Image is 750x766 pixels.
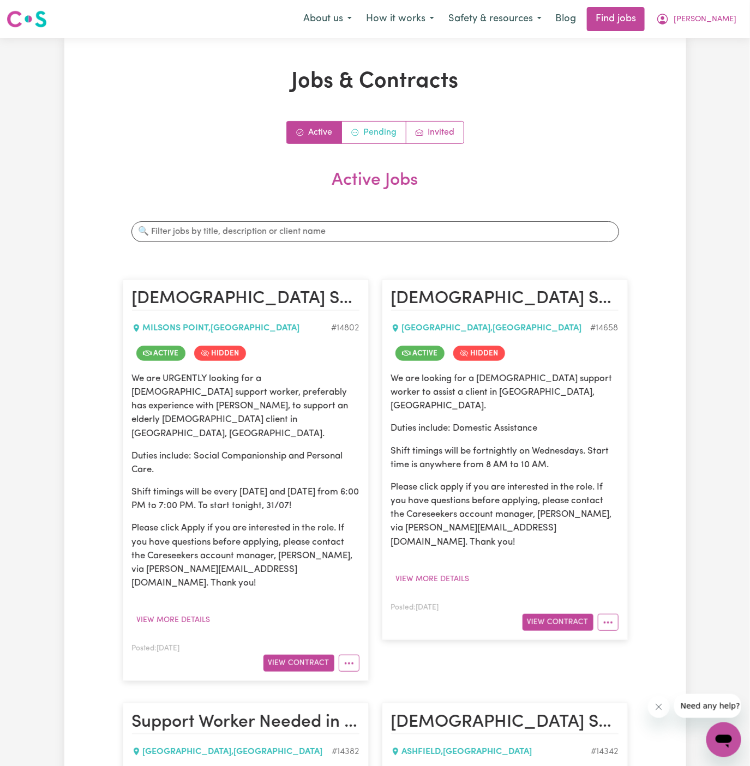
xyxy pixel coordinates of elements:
h2: Active Jobs [123,170,628,208]
button: View Contract [263,655,334,672]
div: MILSONS POINT , [GEOGRAPHIC_DATA] [132,322,332,335]
input: 🔍 Filter jobs by title, description or client name [131,221,619,242]
a: Active jobs [287,122,342,143]
div: ASHFIELD , [GEOGRAPHIC_DATA] [391,745,591,758]
button: How it works [359,8,441,31]
p: Please click Apply if you are interested in the role. If you have questions before applying, plea... [132,521,359,590]
span: Job is hidden [194,346,246,361]
button: Safety & resources [441,8,549,31]
a: Careseekers logo [7,7,47,32]
a: Find jobs [587,7,645,31]
button: My Account [649,8,743,31]
span: Posted: [DATE] [132,645,180,652]
a: Job invitations [406,122,464,143]
h1: Jobs & Contracts [123,69,628,95]
img: Careseekers logo [7,9,47,29]
p: Duties include: Social Companionship and Personal Care. [132,449,359,477]
div: [GEOGRAPHIC_DATA] , [GEOGRAPHIC_DATA] [132,745,332,758]
h2: Female Support Worker Needed in Milsons Point, NSW [132,288,359,310]
div: Job ID #14382 [332,745,359,758]
button: More options [339,655,359,672]
button: About us [296,8,359,31]
button: More options [598,614,619,631]
iframe: Close message [648,696,670,718]
button: View more details [391,571,475,588]
h2: Female Support Worker Needed ONE OFF On 10/06 And 17/06 Tuesday For Domestic Assistance - Ashfiel... [391,712,619,734]
p: Shift timings will be every [DATE] and [DATE] from 6:00 PM to 7:00 PM. To start tonight, 31/07! [132,485,359,512]
p: Please click apply if you are interested in the role. If you have questions before applying, plea... [391,480,619,549]
iframe: Button to launch messaging window [706,722,741,757]
button: View Contract [523,614,593,631]
h2: Female Support Worker Needed in Forest Lodge, NSW [391,288,619,310]
span: Job is hidden [453,346,505,361]
p: We are looking for a [DEMOGRAPHIC_DATA] support worker to assist a client in [GEOGRAPHIC_DATA], [... [391,372,619,413]
h2: Support Worker Needed in Abbotsford, NSW [132,712,359,734]
span: Posted: [DATE] [391,604,439,611]
span: Job is active [395,346,445,361]
a: Contracts pending review [342,122,406,143]
div: Job ID #14342 [591,745,619,758]
button: View more details [132,612,215,629]
span: Job is active [136,346,185,361]
a: Blog [549,7,583,31]
span: [PERSON_NAME] [674,14,736,26]
div: [GEOGRAPHIC_DATA] , [GEOGRAPHIC_DATA] [391,322,591,335]
div: Job ID #14802 [332,322,359,335]
div: Job ID #14658 [591,322,619,335]
p: We are URGENTLY looking for a [DEMOGRAPHIC_DATA] support worker, preferably has experience with [... [132,372,359,441]
iframe: Message from company [674,694,741,718]
p: Shift timings will be fortnightly on Wednesdays. Start time is anywhere from 8 AM to 10 AM. [391,444,619,472]
p: Duties include: Domestic Assistance [391,421,619,435]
